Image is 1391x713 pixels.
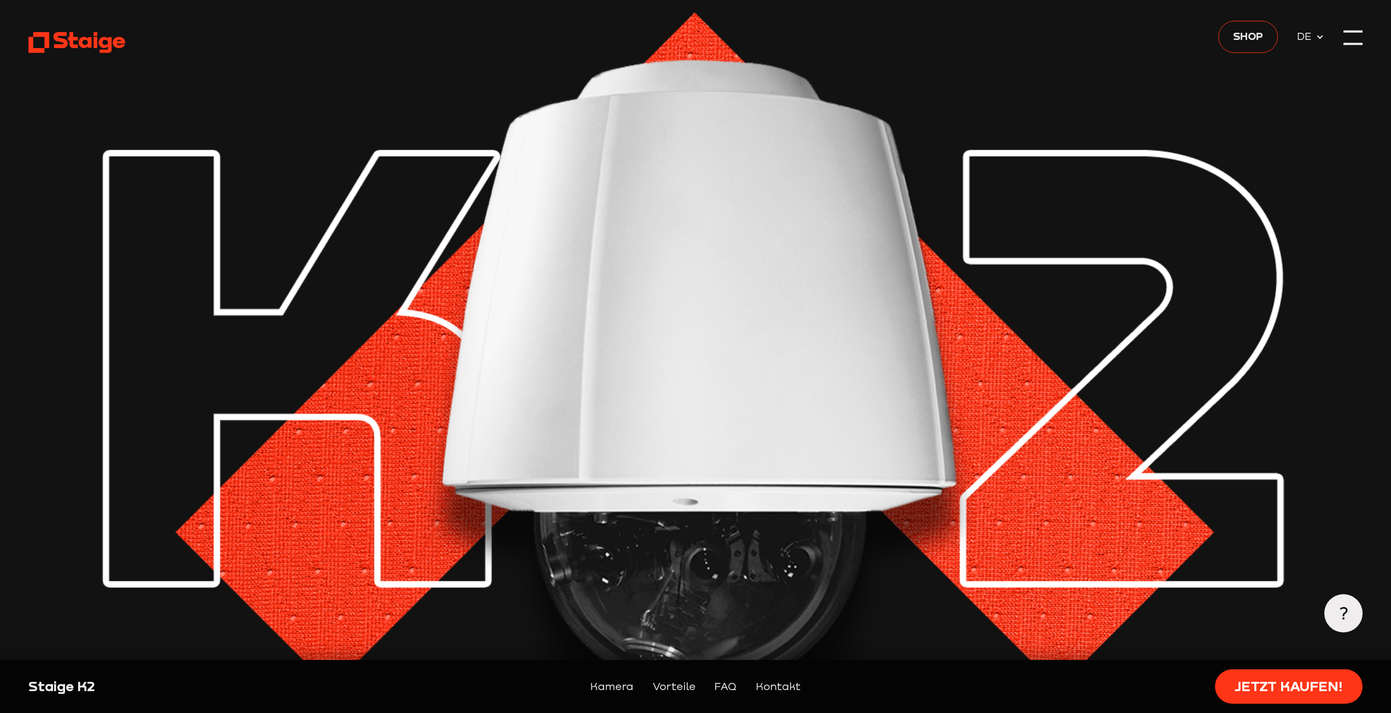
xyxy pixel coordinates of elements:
[1233,28,1263,44] span: Shop
[590,678,633,694] a: Kamera
[1215,669,1362,704] a: Jetzt kaufen!
[714,678,737,694] a: FAQ
[1218,21,1278,52] a: Shop
[1297,28,1316,44] span: DE
[28,677,351,696] div: Staige K2
[653,678,696,694] a: Vorteile
[756,678,801,694] a: Kontakt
